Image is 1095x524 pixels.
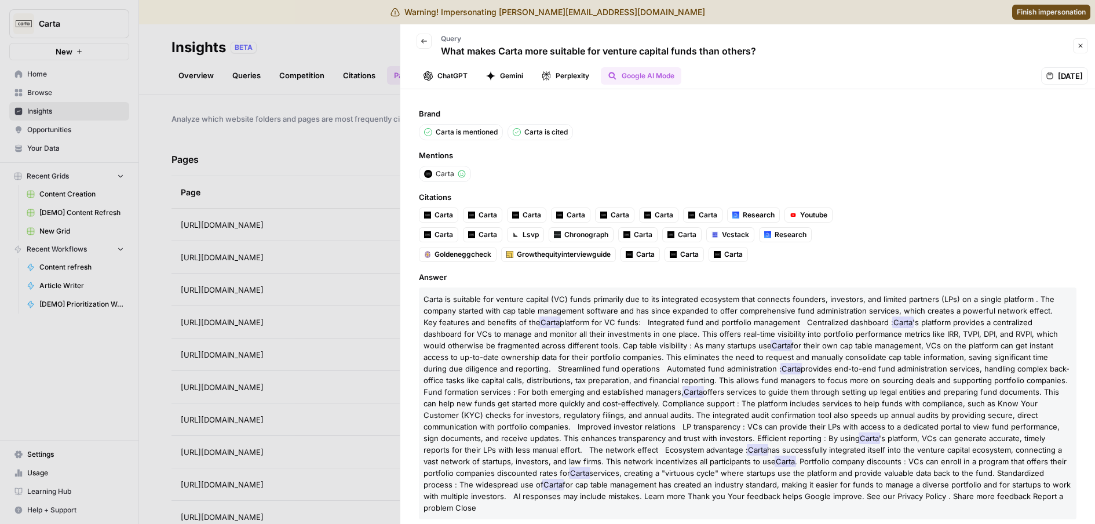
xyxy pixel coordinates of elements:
[892,316,914,328] span: Carta
[424,341,1053,373] span: for their own cap table management, VCs on the platform can get instant access to up-to-date owne...
[560,318,893,327] span: platform for VC funds: Integrated fund and portfolio management Centralized dashboard :
[468,212,475,219] img: c35yeiwf0qjehltklbh57st2xhbo
[463,208,502,223] a: Carta
[554,231,561,238] img: tl20vwl858amjblyulaqvvbfumez
[706,227,754,242] a: Vcstack
[535,67,596,85] button: Perplexity
[419,150,1076,161] span: Mentions
[424,231,431,238] img: c35yeiwf0qjehltklbh57st2xhbo
[435,230,453,240] span: Carta
[424,212,431,219] img: c35yeiwf0qjehltklbh57st2xhbo
[771,340,792,351] span: Carta
[775,456,796,467] span: Carta
[636,249,655,260] span: Carta
[699,210,717,220] span: Carta
[569,467,590,479] span: Carta
[600,212,607,219] img: c35yeiwf0qjehltklbh57st2xhbo
[759,227,812,242] a: Research
[523,230,539,240] span: Lsvp
[463,227,502,242] a: Carta
[435,249,491,260] span: Goldeneggcheck
[623,231,630,238] img: c35yeiwf0qjehltklbh57st2xhbo
[424,294,1057,327] span: Carta is suitable for venture capital (VC) funds primarily due to its integrated ecosystem that c...
[517,249,611,260] span: Growthequityinterviewguide
[479,230,497,240] span: Carta
[424,251,431,258] img: c7xjj92mcay76a5cl63kmexn6hx2
[639,208,678,223] a: Carta
[506,251,513,258] img: 4jjalrr3h4b0ev3cljeg2qzpy2jl
[567,210,585,220] span: Carta
[551,208,590,223] a: Carta
[800,210,827,220] span: Youtube
[468,231,475,238] img: c35yeiwf0qjehltklbh57st2xhbo
[724,249,743,260] span: Carta
[665,247,704,262] a: Carta
[780,363,802,374] span: Carta
[655,210,673,220] span: Carta
[678,230,696,240] span: Carta
[595,208,634,223] a: Carta
[644,212,651,219] img: c35yeiwf0qjehltklbh57st2xhbo
[722,230,749,240] span: Vcstack
[711,231,718,238] img: 1wqpjyocifv88o75w1bj1ipje95p
[419,108,1076,119] span: Brand
[436,127,498,137] p: Carta is mentioned
[524,127,568,137] p: Carta is cited
[556,212,563,219] img: c35yeiwf0qjehltklbh57st2xhbo
[620,247,660,262] a: Carta
[611,210,629,220] span: Carta
[626,251,633,258] img: c35yeiwf0qjehltklbh57st2xhbo
[683,208,722,223] a: Carta
[479,67,530,85] button: Gemini
[424,364,1070,396] span: provides end-to-end fund administration services, handling complex back-office tasks like capital...
[764,231,771,238] img: 4kwy904lf1ern0oqi2o351uqy5dt
[417,67,475,85] button: ChatGPT
[479,210,497,220] span: Carta
[424,387,1060,443] span: offers services to guide them through setting up legal entities and preparing fund documents. Thi...
[436,169,454,179] span: Carta
[539,316,561,328] span: Carta
[747,444,768,456] span: Carta
[784,208,833,223] a: Youtube
[727,208,780,223] a: Research
[618,227,658,242] a: Carta
[634,230,652,240] span: Carta
[682,386,704,398] span: Carta
[601,67,681,85] button: Google AI Mode
[549,227,614,242] a: Chronograph
[523,210,541,220] span: Carta
[1058,70,1083,82] span: [DATE]
[775,230,806,240] span: Research
[435,210,453,220] span: Carta
[714,251,721,258] img: c35yeiwf0qjehltklbh57st2xhbo
[419,208,458,223] a: Carta
[790,212,797,219] img: 0zkdcw4f2if10gixueqlxn0ffrb2
[512,212,519,219] img: c35yeiwf0qjehltklbh57st2xhbo
[441,34,756,44] p: Query
[564,230,608,240] span: Chronograph
[512,231,519,238] img: xa2kq48m1t9stswxk0sgp7d4do0n
[419,191,1076,203] span: Citations
[859,432,880,444] span: Carta
[542,479,564,490] span: Carta
[501,247,616,262] a: Growthequityinterviewguide
[680,249,699,260] span: Carta
[424,480,1071,512] span: for cap table management has created an industry standard, making it easier for funds to manage a...
[441,44,756,58] p: What makes Carta more suitable for venture capital funds than others?
[424,170,432,178] img: c35yeiwf0qjehltklbh57st2xhbo
[732,212,739,219] img: 4kwy904lf1ern0oqi2o351uqy5dt
[743,210,775,220] span: Research
[419,271,1076,283] span: Answer
[424,468,1044,489] span: services, creating a "virtuous cycle" where startups use the platform and provide valuable data b...
[419,227,458,242] a: Carta
[419,247,497,262] a: Goldeneggcheck
[667,231,674,238] img: c35yeiwf0qjehltklbh57st2xhbo
[507,208,546,223] a: Carta
[670,251,677,258] img: c35yeiwf0qjehltklbh57st2xhbo
[709,247,748,262] a: Carta
[424,318,1058,350] span: 's platform provides a centralized dashboard for VCs to manage and monitor all their investments ...
[688,212,695,219] img: c35yeiwf0qjehltklbh57st2xhbo
[507,227,544,242] a: Lsvp
[662,227,702,242] a: Carta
